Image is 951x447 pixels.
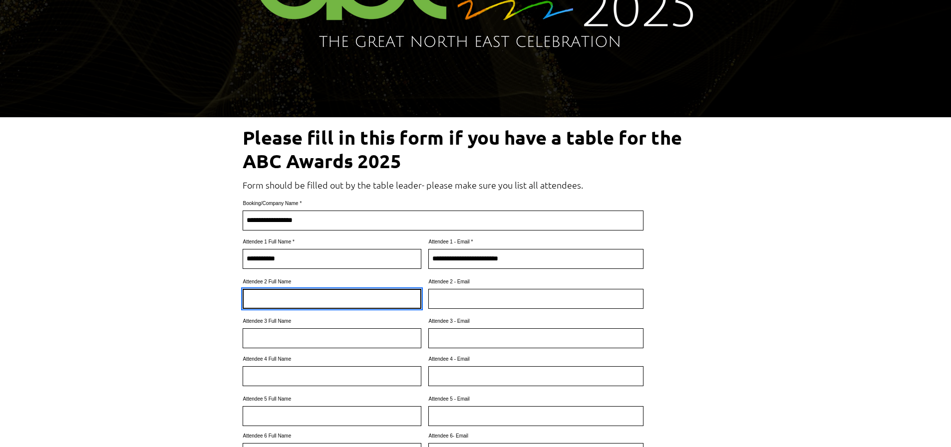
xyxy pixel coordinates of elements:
[243,357,421,362] label: Attendee 4 Full Name
[243,434,421,439] label: Attendee 6 Full Name
[243,179,583,191] span: Form should be filled out by the table leader- please make sure you list all attendees.
[243,397,421,402] label: Attendee 5 Full Name
[428,397,643,402] label: Attendee 5 - Email
[243,126,682,172] span: Please fill in this form if you have a table for the ABC Awards 2025
[428,357,643,362] label: Attendee 4 - Email
[428,239,643,244] label: Attendee 1 - Email
[243,201,643,206] label: Booking/Company Name
[243,239,421,244] label: Attendee 1 Full Name
[428,279,643,284] label: Attendee 2 - Email
[428,434,643,439] label: Attendee 6- Email
[243,279,421,284] label: Attendee 2 Full Name
[428,319,643,324] label: Attendee 3 - Email
[243,319,421,324] label: Attendee 3 Full Name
